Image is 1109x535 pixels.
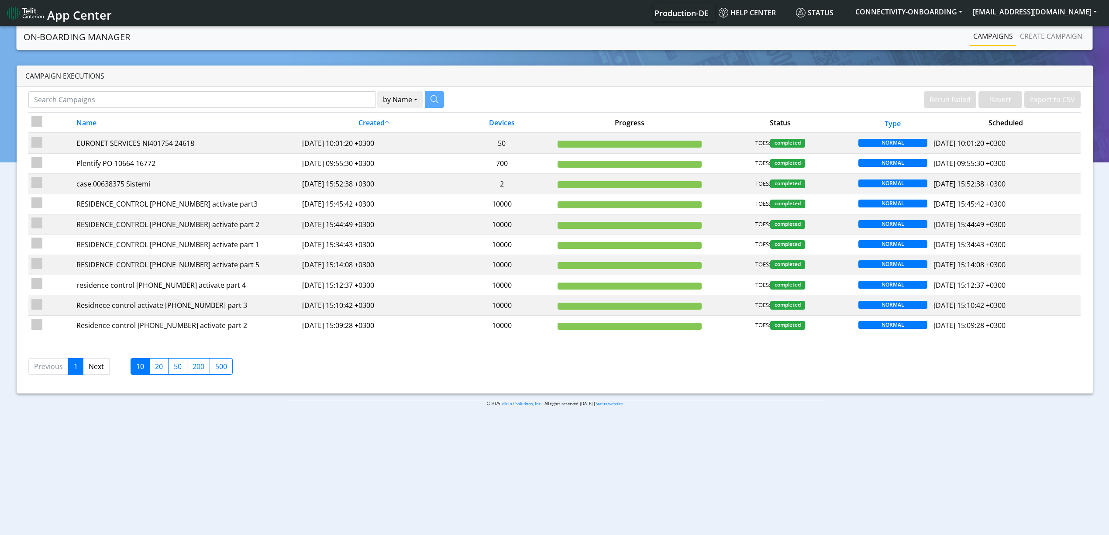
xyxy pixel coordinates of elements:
[76,239,296,250] div: RESIDENCE_CONTROL [PHONE_NUMBER] activate part 1
[858,301,927,309] span: NORMAL
[299,235,449,255] td: [DATE] 15:34:43 +0300
[654,8,709,18] span: Production-DE
[47,7,112,23] span: App Center
[654,4,708,21] a: Your current platform instance
[76,158,296,169] div: Plentify PO-10664 16772
[933,138,1006,148] span: [DATE] 10:01:20 +0300
[933,321,1006,330] span: [DATE] 15:09:28 +0300
[770,260,805,269] span: completed
[449,295,554,315] td: 10000
[131,358,150,375] label: 10
[76,138,296,148] div: EURONET SERVICES NI401754 24618
[596,401,623,407] a: Status website
[755,281,770,290] span: TOES:
[755,159,770,168] span: TOES:
[719,8,776,17] span: Help center
[850,4,968,20] button: CONNECTIVITY-ONBOARDING
[719,8,728,17] img: knowledge.svg
[924,91,976,108] button: Rerun Failed
[770,240,805,249] span: completed
[855,113,930,133] th: Type
[755,240,770,249] span: TOES:
[449,133,554,153] td: 50
[76,199,296,209] div: RESIDENCE_CONTROL [PHONE_NUMBER] activate part3
[17,66,1093,87] div: Campaign Executions
[933,240,1006,249] span: [DATE] 15:34:43 +0300
[933,199,1006,209] span: [DATE] 15:45:42 +0300
[73,113,299,133] th: Name
[449,235,554,255] td: 10000
[858,260,927,268] span: NORMAL
[715,4,792,21] a: Help center
[858,240,927,248] span: NORMAL
[449,194,554,214] td: 10000
[299,194,449,214] td: [DATE] 15:45:42 +0300
[7,6,44,20] img: logo-telit-cinterion-gw-new.png
[299,133,449,153] td: [DATE] 10:01:20 +0300
[770,301,805,310] span: completed
[792,4,850,21] a: Status
[755,200,770,208] span: TOES:
[76,300,296,311] div: Residnece control activate [PHONE_NUMBER] part 3
[210,358,233,375] label: 500
[299,275,449,295] td: [DATE] 15:12:37 +0300
[858,200,927,207] span: NORMAL
[449,255,554,275] td: 10000
[449,153,554,173] td: 700
[76,219,296,230] div: RESIDENCE_CONTROL [PHONE_NUMBER] activate part 2
[76,179,296,189] div: case 00638375 Sistemi
[76,280,296,290] div: residence control [PHONE_NUMBER] activate part 4
[933,260,1006,269] span: [DATE] 15:14:08 +0300
[68,358,83,375] a: 1
[24,28,130,46] a: On-Boarding Manager
[299,295,449,315] td: [DATE] 15:10:42 +0300
[755,321,770,330] span: TOES:
[1016,28,1086,45] a: Create campaign
[858,220,927,228] span: NORMAL
[83,358,110,375] a: Next
[770,220,805,229] span: completed
[449,214,554,234] td: 10000
[149,358,169,375] label: 20
[299,255,449,275] td: [DATE] 15:14:08 +0300
[770,200,805,208] span: completed
[449,174,554,194] td: 2
[449,275,554,295] td: 10000
[970,28,1016,45] a: Campaigns
[770,321,805,330] span: completed
[7,3,110,22] a: App Center
[299,174,449,194] td: [DATE] 15:52:38 +0300
[76,320,296,331] div: Residence control [PHONE_NUMBER] activate part 2
[299,315,449,335] td: [DATE] 15:09:28 +0300
[755,220,770,229] span: TOES:
[858,139,927,147] span: NORMAL
[933,179,1006,189] span: [DATE] 15:52:38 +0300
[755,260,770,269] span: TOES:
[933,159,1006,168] span: [DATE] 09:55:30 +0300
[449,315,554,335] td: 10000
[858,159,927,167] span: NORMAL
[770,281,805,290] span: completed
[299,153,449,173] td: [DATE] 09:55:30 +0300
[705,113,855,133] th: Status
[449,113,554,133] th: Devices
[858,321,927,329] span: NORMAL
[500,401,542,407] a: Telit IoT Solutions, Inc.
[168,358,187,375] label: 50
[1024,91,1081,108] button: Export to CSV
[76,259,296,270] div: RESIDENCE_CONTROL [PHONE_NUMBER] activate part 5
[755,179,770,188] span: TOES:
[858,179,927,187] span: NORMAL
[968,4,1102,20] button: [EMAIL_ADDRESS][DOMAIN_NAME]
[554,113,705,133] th: Progress
[377,91,423,108] button: by Name
[858,281,927,289] span: NORMAL
[299,113,449,133] th: Created
[933,280,1006,290] span: [DATE] 15:12:37 +0300
[933,220,1006,229] span: [DATE] 15:44:49 +0300
[755,301,770,310] span: TOES:
[978,91,1022,108] button: Revert
[796,8,806,17] img: status.svg
[796,8,833,17] span: Status
[770,159,805,168] span: completed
